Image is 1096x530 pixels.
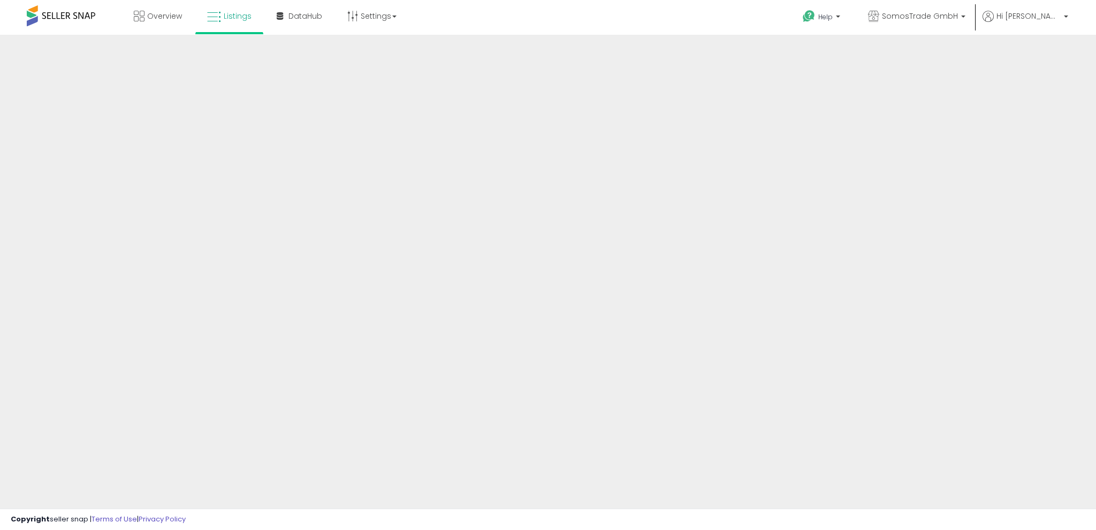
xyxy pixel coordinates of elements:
span: Listings [224,11,252,21]
span: SomosTrade GmbH [882,11,958,21]
span: Hi [PERSON_NAME] [996,11,1061,21]
span: Help [818,12,833,21]
span: Overview [147,11,182,21]
span: DataHub [288,11,322,21]
a: Help [794,2,851,35]
i: Get Help [802,10,816,23]
a: Hi [PERSON_NAME] [983,11,1068,35]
